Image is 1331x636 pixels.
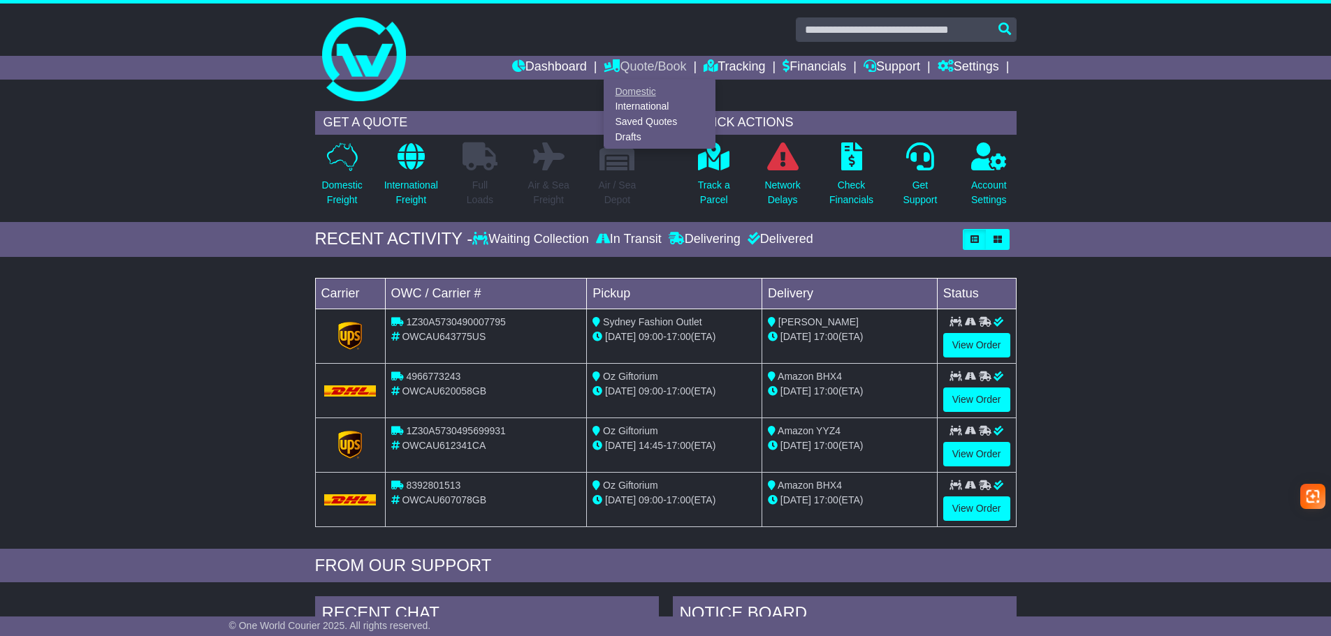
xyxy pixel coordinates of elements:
span: 17:00 [667,331,691,342]
span: 14:45 [639,440,663,451]
div: Quote/Book [604,80,715,149]
a: Domestic [604,84,715,99]
span: 1Z30A5730490007795 [406,316,505,327]
p: Air & Sea Freight [528,178,569,207]
span: Oz Giftorium [603,480,658,491]
a: View Order [943,496,1010,521]
span: [DATE] [605,494,636,505]
a: Drafts [604,129,715,145]
span: 17:00 [667,385,691,397]
span: [DATE] [780,331,811,342]
div: GET A QUOTE [315,111,645,135]
p: Get Support [903,178,937,207]
img: GetCarrierServiceLogo [338,322,362,350]
img: DHL.png [324,385,377,397]
span: Oz Giftorium [603,425,658,436]
div: Delivered [744,232,813,247]
span: 17:00 [814,494,838,505]
p: Check Financials [829,178,873,207]
span: OWCAU643775US [402,331,486,342]
div: Delivering [665,232,744,247]
span: 09:00 [639,385,663,397]
img: DHL.png [324,494,377,505]
span: Oz Giftorium [603,371,658,382]
span: 4966773243 [406,371,460,382]
span: © One World Courier 2025. All rights reserved. [229,620,431,631]
p: Air / Sea Depot [599,178,637,207]
span: Amazon BHX4 [778,480,842,491]
div: NOTICE BOARD [673,596,1017,634]
span: 09:00 [639,494,663,505]
img: GetCarrierServiceLogo [338,431,362,459]
span: Amazon YYZ4 [778,425,841,436]
p: Full Loads [463,178,497,207]
td: OWC / Carrier # [385,278,587,309]
a: View Order [943,333,1010,357]
a: AccountSettings [970,142,1008,215]
span: [PERSON_NAME] [778,316,859,327]
a: Track aParcel [697,142,731,215]
div: Waiting Collection [472,232,592,247]
div: (ETA) [768,438,931,453]
a: GetSupport [902,142,938,215]
span: [DATE] [605,440,636,451]
span: OWCAU607078GB [402,494,486,505]
p: International Freight [384,178,438,207]
span: [DATE] [780,440,811,451]
div: - (ETA) [592,330,756,344]
span: 17:00 [814,385,838,397]
a: Saved Quotes [604,114,715,130]
span: [DATE] [605,331,636,342]
span: 8392801513 [406,480,460,491]
span: 17:00 [814,331,838,342]
div: In Transit [592,232,665,247]
td: Delivery [762,278,937,309]
span: [DATE] [605,385,636,397]
p: Account Settings [971,178,1007,207]
a: CheckFinancials [829,142,874,215]
p: Track a Parcel [698,178,730,207]
a: Financials [783,56,846,80]
div: (ETA) [768,493,931,508]
a: Dashboard [512,56,587,80]
a: View Order [943,442,1010,466]
div: FROM OUR SUPPORT [315,556,1017,576]
td: Pickup [587,278,762,309]
span: 09:00 [639,331,663,342]
span: Amazon BHX4 [778,371,842,382]
div: - (ETA) [592,438,756,453]
span: 17:00 [667,440,691,451]
div: - (ETA) [592,384,756,399]
span: OWCAU612341CA [402,440,486,451]
td: Status [937,278,1016,309]
span: OWCAU620058GB [402,385,486,397]
div: RECENT ACTIVITY - [315,229,473,249]
a: Quote/Book [604,56,686,80]
a: International [604,99,715,114]
p: Domestic Freight [321,178,362,207]
a: Support [864,56,920,80]
span: Sydney Fashion Outlet [603,316,702,327]
div: (ETA) [768,330,931,344]
a: Tracking [704,56,765,80]
p: Network Delays [764,178,800,207]
span: 1Z30A5730495699931 [406,425,505,436]
div: - (ETA) [592,493,756,508]
a: InternationalFreight [384,142,439,215]
div: (ETA) [768,384,931,399]
span: [DATE] [780,385,811,397]
div: RECENT CHAT [315,596,659,634]
a: NetworkDelays [764,142,801,215]
a: DomesticFreight [321,142,363,215]
a: Settings [938,56,999,80]
td: Carrier [315,278,385,309]
span: 17:00 [667,494,691,505]
span: [DATE] [780,494,811,505]
div: QUICK ACTIONS [687,111,1017,135]
span: 17:00 [814,440,838,451]
a: View Order [943,387,1010,412]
